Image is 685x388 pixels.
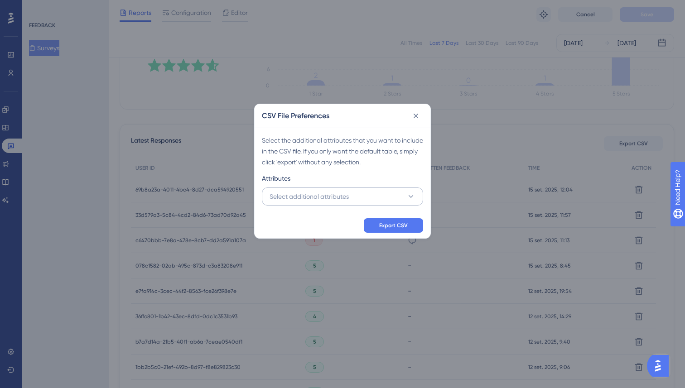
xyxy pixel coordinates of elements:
span: Export CSV [379,222,408,229]
span: Attributes [262,173,290,184]
h2: CSV File Preferences [262,110,329,121]
span: Need Help? [21,2,57,13]
span: Select additional attributes [270,191,349,202]
iframe: UserGuiding AI Assistant Launcher [647,352,674,379]
div: Select the additional attributes that you want to include in the CSV file. If you only want the d... [262,135,423,168]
